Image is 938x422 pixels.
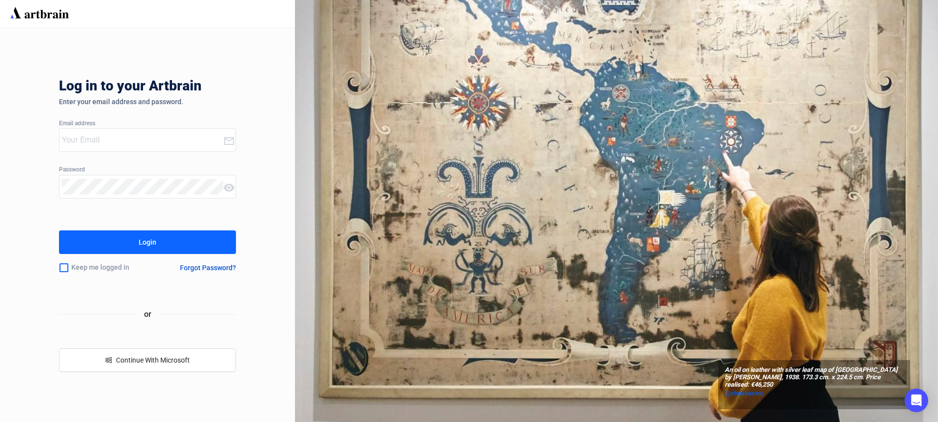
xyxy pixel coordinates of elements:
span: or [136,308,159,320]
div: Log in to your Artbrain [59,78,354,98]
button: windowsContinue With Microsoft [59,348,236,372]
a: @christiesinc [725,389,904,398]
div: Forgot Password? [180,264,236,272]
input: Your Email [62,132,223,148]
span: windows [105,357,112,364]
div: Login [139,234,156,250]
span: An oil on leather with silver leaf map of [GEOGRAPHIC_DATA] by [PERSON_NAME], 1938. 173.3 cm. x 2... [725,366,904,389]
div: Open Intercom Messenger [905,389,928,412]
span: Continue With Microsoft [116,356,190,364]
div: Enter your email address and password. [59,98,236,106]
div: Email address [59,120,236,127]
span: @christiesinc [725,390,763,397]
div: Keep me logged in [59,257,156,278]
button: Login [59,230,236,254]
div: Password [59,167,236,173]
